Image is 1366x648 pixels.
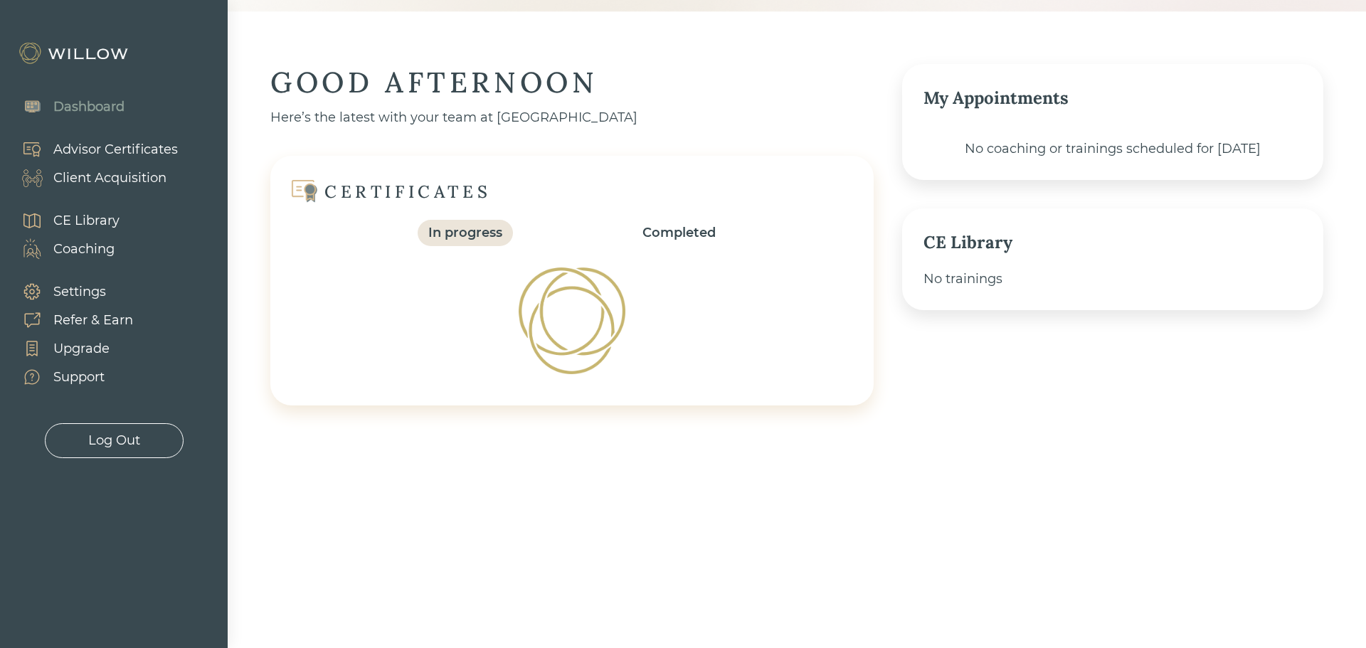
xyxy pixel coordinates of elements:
div: Client Acquisition [53,169,166,188]
div: GOOD AFTERNOON [270,64,874,101]
div: No trainings [923,270,1302,289]
div: Log Out [88,431,140,450]
a: CE Library [7,206,120,235]
a: Dashboard [7,92,125,121]
div: CE Library [53,211,120,230]
img: Loading! [519,267,625,374]
a: Refer & Earn [7,306,133,334]
a: Upgrade [7,334,133,363]
img: Willow [18,42,132,65]
a: Advisor Certificates [7,135,178,164]
a: Settings [7,277,133,306]
a: Client Acquisition [7,164,178,192]
div: Advisor Certificates [53,140,178,159]
div: Refer & Earn [53,311,133,330]
div: Dashboard [53,97,125,117]
div: Support [53,368,105,387]
div: CERTIFICATES [324,181,491,203]
div: CE Library [923,230,1302,255]
a: Coaching [7,235,120,263]
div: My Appointments [923,85,1302,111]
div: Upgrade [53,339,110,358]
div: Settings [53,282,106,302]
div: In progress [428,223,502,243]
div: Completed [642,223,716,243]
div: Here’s the latest with your team at [GEOGRAPHIC_DATA] [270,108,874,127]
div: Coaching [53,240,115,259]
div: No coaching or trainings scheduled for [DATE] [923,139,1302,159]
